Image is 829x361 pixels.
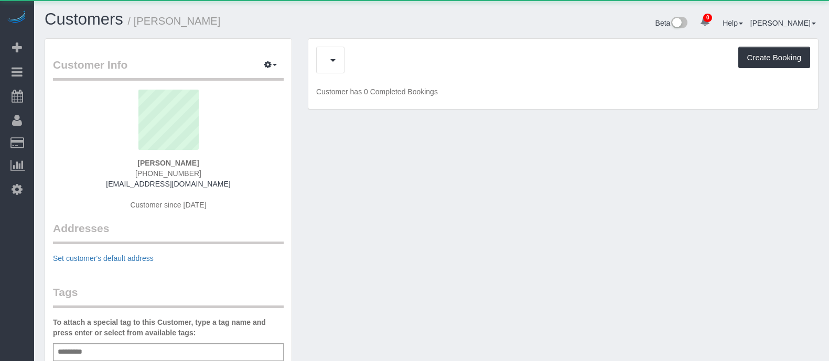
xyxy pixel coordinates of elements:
[128,15,221,27] small: / [PERSON_NAME]
[53,285,284,308] legend: Tags
[738,47,810,69] button: Create Booking
[723,19,743,27] a: Help
[53,57,284,81] legend: Customer Info
[316,86,810,97] p: Customer has 0 Completed Bookings
[130,201,206,209] span: Customer since [DATE]
[137,159,199,167] strong: [PERSON_NAME]
[135,169,201,178] span: [PHONE_NUMBER]
[106,180,230,188] a: [EMAIL_ADDRESS][DOMAIN_NAME]
[45,10,123,28] a: Customers
[695,10,715,34] a: 0
[750,19,816,27] a: [PERSON_NAME]
[670,17,687,30] img: New interface
[703,14,712,22] span: 0
[53,317,284,338] label: To attach a special tag to this Customer, type a tag name and press enter or select from availabl...
[6,10,27,25] img: Automaid Logo
[655,19,688,27] a: Beta
[53,254,154,262] a: Set customer's default address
